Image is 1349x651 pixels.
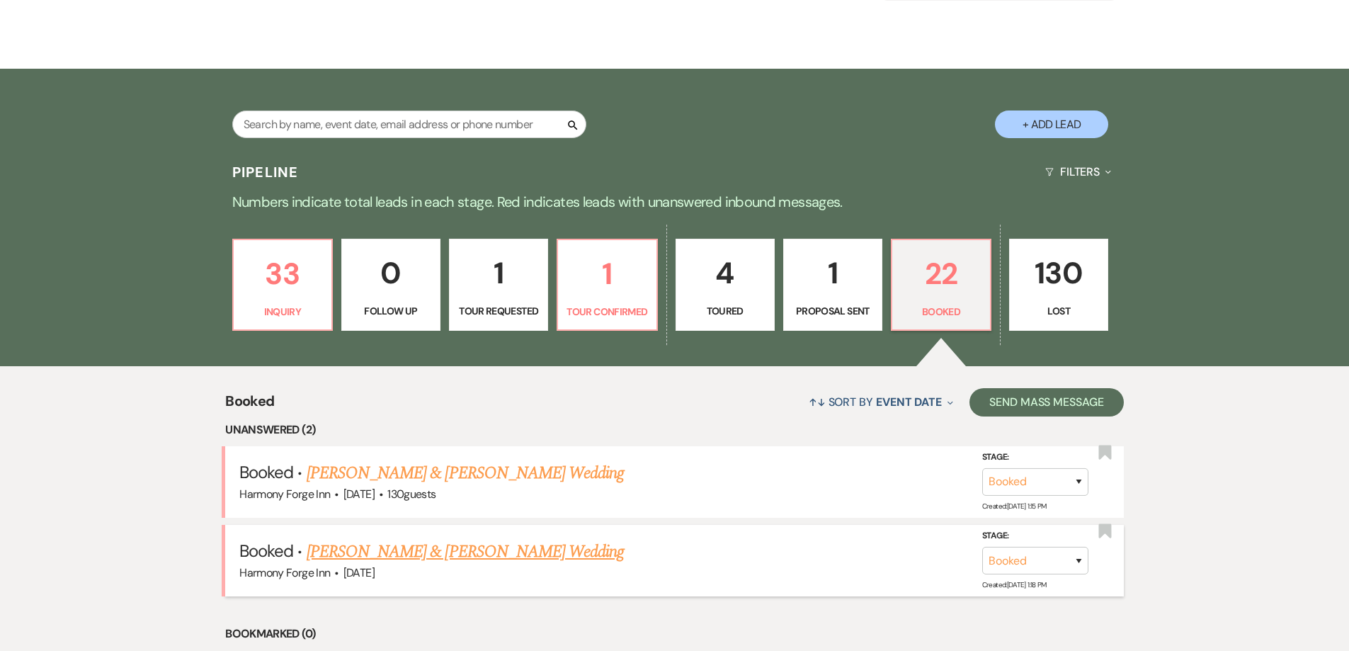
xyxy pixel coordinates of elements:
a: [PERSON_NAME] & [PERSON_NAME] Wedding [307,460,624,486]
a: 1Tour Requested [449,239,548,331]
button: Filters [1040,153,1117,191]
span: Booked [239,540,293,562]
span: Booked [239,461,293,483]
a: 130Lost [1009,239,1108,331]
span: Event Date [876,395,942,409]
h3: Pipeline [232,162,299,182]
p: 1 [792,249,873,297]
p: 4 [685,249,765,297]
a: 0Follow Up [341,239,440,331]
p: Lost [1018,303,1099,319]
span: [DATE] [343,487,375,502]
li: Bookmarked (0) [225,625,1124,643]
p: Tour Requested [458,303,539,319]
input: Search by name, event date, email address or phone number [232,111,586,138]
a: 4Toured [676,239,775,331]
p: 22 [901,250,981,298]
p: 1 [458,249,539,297]
p: 0 [351,249,431,297]
a: [PERSON_NAME] & [PERSON_NAME] Wedding [307,539,624,565]
span: [DATE] [343,565,375,580]
p: Numbers indicate total leads in each stage. Red indicates leads with unanswered inbound messages. [165,191,1185,213]
a: 1Proposal Sent [783,239,882,331]
p: Follow Up [351,303,431,319]
a: 22Booked [891,239,991,331]
p: Inquiry [242,304,323,319]
p: 1 [567,250,647,298]
label: Stage: [982,450,1088,465]
span: Created: [DATE] 1:18 PM [982,580,1047,589]
p: Toured [685,303,765,319]
li: Unanswered (2) [225,421,1124,439]
button: Sort By Event Date [803,383,959,421]
span: Booked [225,390,274,421]
p: Tour Confirmed [567,304,647,319]
span: 130 guests [387,487,436,502]
a: 33Inquiry [232,239,333,331]
span: Harmony Forge Inn [239,565,330,580]
a: 1Tour Confirmed [557,239,657,331]
button: Send Mass Message [969,388,1124,417]
span: Harmony Forge Inn [239,487,330,502]
p: 33 [242,250,323,298]
span: Created: [DATE] 1:15 PM [982,502,1047,511]
p: Booked [901,304,981,319]
button: + Add Lead [995,111,1108,138]
span: ↑↓ [809,395,826,409]
p: 130 [1018,249,1099,297]
label: Stage: [982,528,1088,544]
p: Proposal Sent [792,303,873,319]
